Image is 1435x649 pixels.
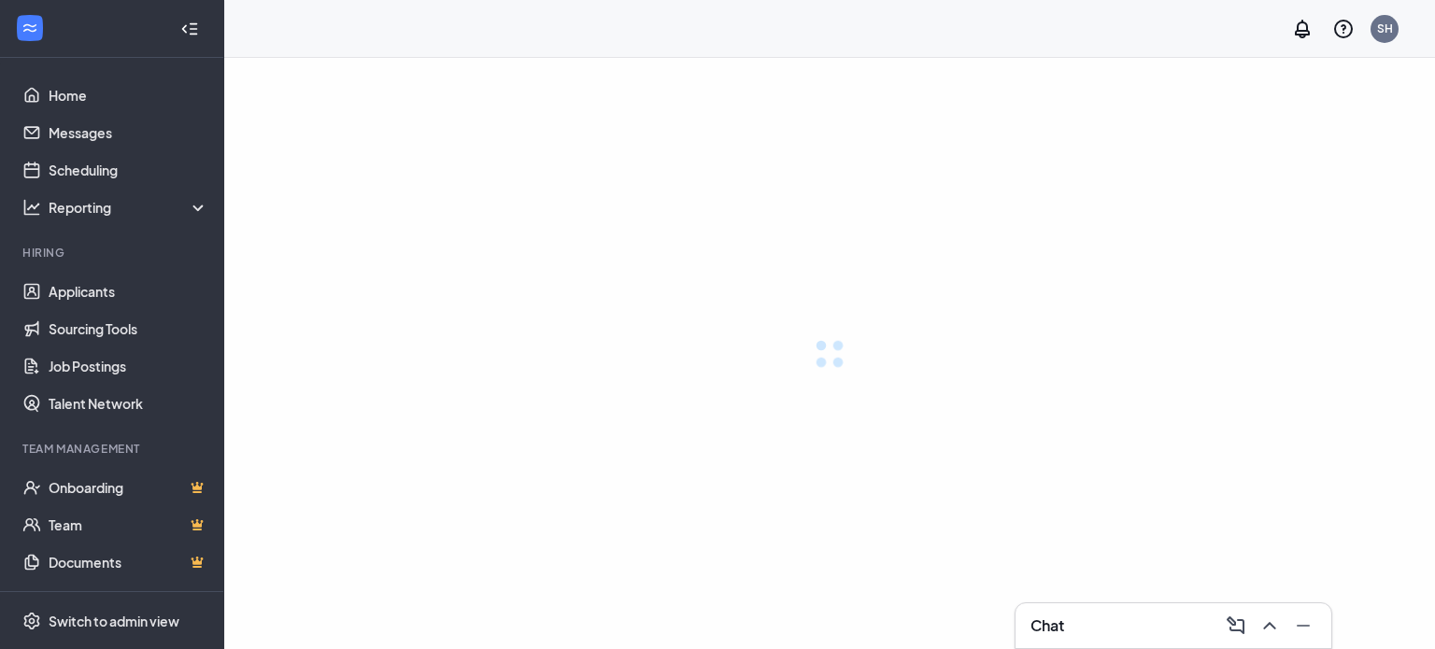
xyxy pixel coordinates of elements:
[1377,21,1393,36] div: SH
[1225,614,1247,637] svg: ComposeMessage
[1291,18,1314,40] svg: Notifications
[1332,18,1355,40] svg: QuestionInfo
[49,151,208,189] a: Scheduling
[49,612,179,630] div: Switch to admin view
[22,198,41,217] svg: Analysis
[49,469,208,506] a: OnboardingCrown
[1286,611,1316,641] button: Minimize
[180,20,199,38] svg: Collapse
[49,385,208,422] a: Talent Network
[49,114,208,151] a: Messages
[49,506,208,543] a: TeamCrown
[22,612,41,630] svg: Settings
[49,581,208,618] a: SurveysCrown
[49,310,208,347] a: Sourcing Tools
[49,198,209,217] div: Reporting
[49,273,208,310] a: Applicants
[1253,611,1283,641] button: ChevronUp
[49,347,208,385] a: Job Postings
[1030,615,1064,636] h3: Chat
[49,543,208,581] a: DocumentsCrown
[1258,614,1281,637] svg: ChevronUp
[22,245,205,261] div: Hiring
[1219,611,1249,641] button: ComposeMessage
[22,441,205,457] div: Team Management
[21,19,39,37] svg: WorkstreamLogo
[49,77,208,114] a: Home
[1292,614,1314,637] svg: Minimize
